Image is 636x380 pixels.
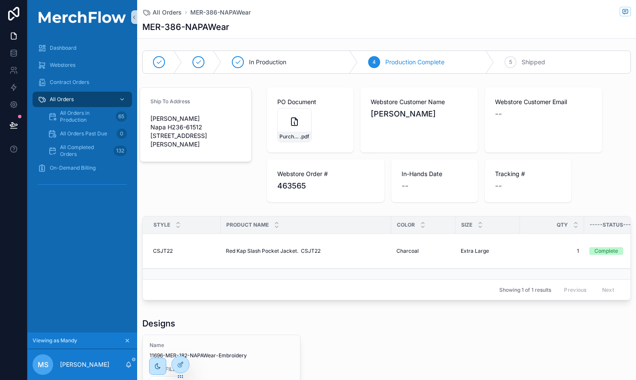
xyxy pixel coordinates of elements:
a: Dashboard [33,40,132,56]
span: Production Complete [385,58,444,66]
div: 132 [114,146,127,156]
div: scrollable content [27,34,137,202]
span: Name [150,342,293,349]
span: All Orders in Production [60,110,112,123]
div: 65 [116,111,127,122]
span: Style [153,221,170,228]
a: Contract Orders [33,75,132,90]
span: Dashboard [50,45,76,51]
span: Product Name [226,221,269,228]
span: Color [397,221,415,228]
span: All Completed Orders [60,144,110,158]
span: .pdf [300,133,309,140]
span: Contract Orders [50,79,89,86]
a: All Orders [142,8,182,17]
span: On-Demand Billing [50,165,96,171]
span: 11696-MER-182-NAPAWear-Embroidery [150,352,293,359]
span: 5 [509,59,512,66]
span: -- [402,180,408,192]
span: Webstore Customer Name [371,98,468,106]
div: 0 [117,129,127,139]
p: [PERSON_NAME] [60,360,109,369]
a: On-Demand Billing [33,160,132,176]
span: Webstore Order # [277,170,374,178]
a: All Completed Orders132 [43,143,132,159]
span: Charcoal [396,248,419,254]
span: In Production [249,58,286,66]
span: 463565 [277,180,374,192]
span: LOGO FILE [150,366,293,373]
span: Ship To Address [150,98,190,105]
a: All Orders in Production65 [43,109,132,124]
span: CSJT22 [153,248,173,254]
span: In-Hands Date [402,170,468,178]
span: Showing 1 of 1 results [499,287,551,293]
span: Webstores [50,62,75,69]
span: Purchase-Order_463565_1758561127455 [279,133,300,140]
span: Size [461,221,472,228]
span: 1 [525,248,579,254]
span: PO Document [277,98,343,106]
a: All Orders Past Due0 [43,126,132,141]
div: Complete [594,247,618,255]
span: All Orders [50,96,74,103]
span: -----Status----- [590,221,636,228]
a: MER-386-NAPAWear [190,8,251,17]
a: Webstores [33,57,132,73]
h1: MER-386-NAPAWear [142,21,229,33]
h1: Designs [142,317,175,329]
img: App logo [33,11,132,23]
span: Shipped [522,58,545,66]
span: Extra Large [461,248,489,254]
span: Viewing as Mandy [33,337,77,344]
span: [PERSON_NAME] Napa H236-61512 [STREET_ADDRESS][PERSON_NAME] [150,114,241,149]
span: All Orders [153,8,182,17]
span: 4 [372,59,376,66]
span: Webstore Customer Email [495,98,592,106]
span: QTY [557,221,568,228]
span: -- [495,108,502,120]
a: All Orders [33,92,132,107]
span: All Orders Past Due [60,130,107,137]
span: Tracking # [495,170,561,178]
span: [PERSON_NAME] [371,108,468,120]
span: MS [38,359,48,370]
span: Red Kap Slash Pocket Jacket. CSJT22 [226,248,321,254]
span: -- [495,180,502,192]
